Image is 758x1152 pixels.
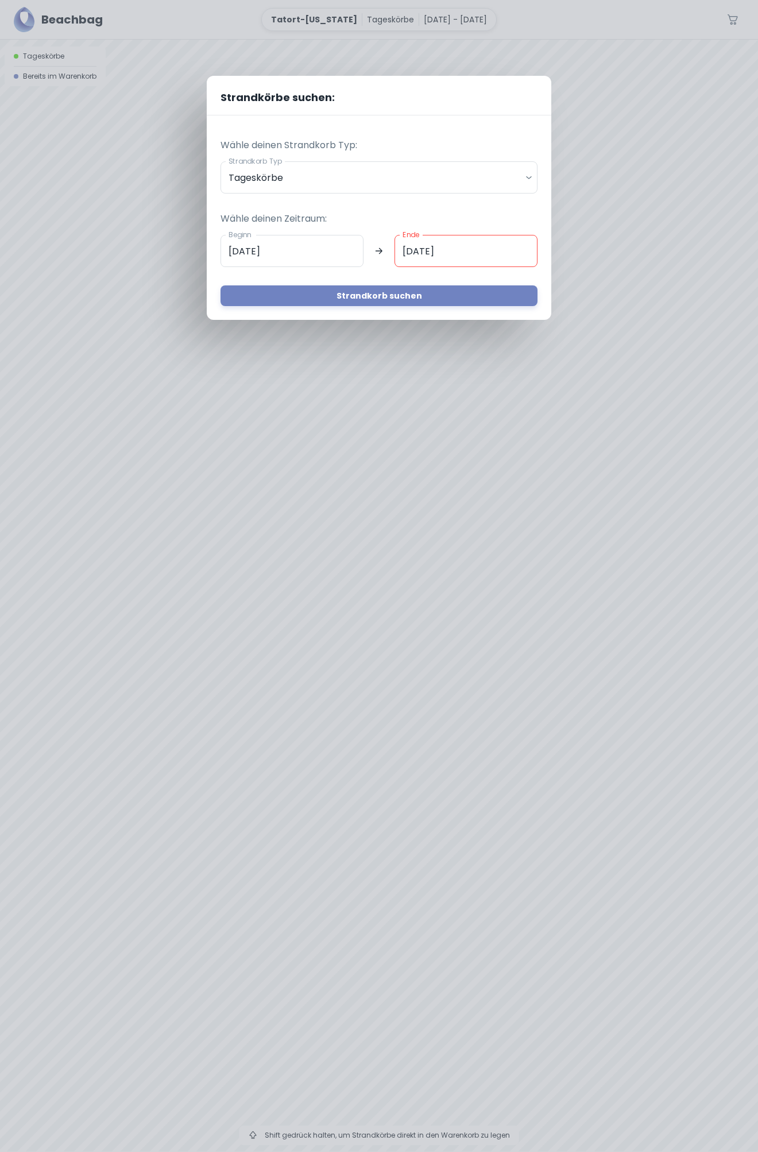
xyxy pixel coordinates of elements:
div: Tageskörbe [221,161,537,194]
label: Beginn [229,230,252,239]
p: Wähle deinen Strandkorb Typ: [221,138,537,152]
h2: Strandkörbe suchen: [207,76,551,115]
label: Ende [403,230,419,239]
p: Wähle deinen Zeitraum: [221,212,537,226]
input: dd.mm.yyyy [395,235,537,267]
label: Strandkorb Typ [229,156,282,166]
button: Strandkorb suchen [221,285,537,306]
input: dd.mm.yyyy [221,235,363,267]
